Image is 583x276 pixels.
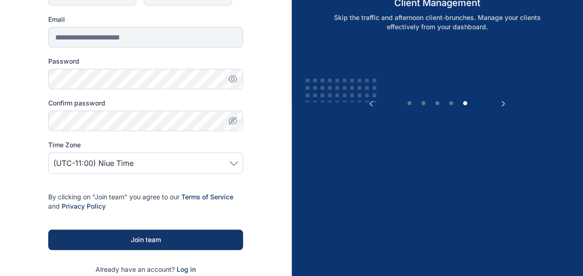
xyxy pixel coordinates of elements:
[461,99,470,108] button: 5
[447,99,456,108] button: 4
[433,99,442,108] button: 3
[48,265,243,274] p: Already have an account?
[181,193,233,201] a: Terms of Service
[319,13,556,32] p: Skip the traffic and afternoon client-brunches. Manage your clients effectively from your dashboard.
[63,235,228,244] div: Join team
[62,202,106,210] a: Privacy Policy
[53,158,134,169] span: (UTC-11:00) Niue Time
[48,15,243,24] label: Email
[366,99,376,108] button: Previous
[48,192,243,211] p: By clicking on "Join team" you agree to our and
[419,99,428,108] button: 2
[48,230,243,250] button: Join team
[48,99,243,108] label: Confirm password
[405,99,414,108] button: 1
[48,57,243,66] label: Password
[48,140,81,150] span: Time Zone
[499,99,508,108] button: Next
[177,265,196,273] a: Log in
